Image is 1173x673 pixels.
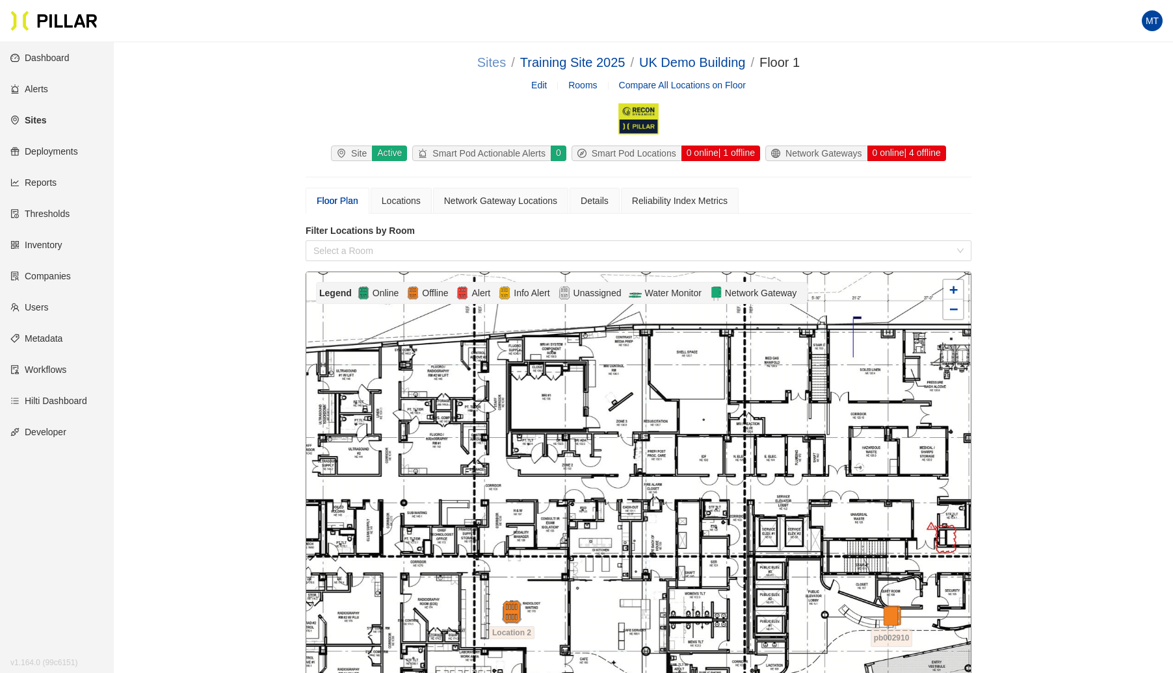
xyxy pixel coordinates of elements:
span: global [771,149,785,158]
a: dashboardDashboard [10,53,70,63]
img: Pillar Technologies [10,10,98,31]
div: Smart Pod Actionable Alerts [413,146,551,160]
a: alertSmart Pod Actionable Alerts0 [410,146,568,161]
a: line-chartReports [10,177,57,188]
span: Info Alert [511,286,552,300]
img: Alert [456,285,469,301]
label: Filter Locations by Room [306,224,971,238]
img: Flow-Monitor [629,285,642,301]
a: teamUsers [10,302,49,312]
span: MT [1146,10,1159,31]
span: Network Gateway [722,286,799,300]
a: Zoom in [943,280,963,299]
a: alertAlerts [10,84,48,94]
a: qrcodeInventory [10,240,62,250]
img: Alert [498,285,511,301]
span: Location 2 [489,626,534,639]
div: Site [332,146,372,160]
span: / [750,55,754,70]
a: giftDeployments [10,146,78,157]
a: Rooms [568,80,597,90]
span: Offline [419,286,451,300]
span: Online [370,286,401,300]
span: / [511,55,515,70]
div: Smart Pod Locations [572,146,681,160]
div: Location 2 [489,600,534,624]
span: + [949,281,958,298]
span: Unassigned [571,286,624,300]
div: 0 online | 4 offline [867,146,946,161]
a: Training Site 2025 [520,55,626,70]
img: Recon Pillar Construction [617,103,659,135]
div: Reliability Index Metrics [632,194,728,208]
div: Network Gateway Locations [444,194,557,208]
div: Floor Plan [317,194,358,208]
span: Water Monitor [642,286,704,300]
img: gateway-offline.d96533cd.svg [880,605,903,629]
a: solutionCompanies [10,271,71,281]
span: Floor 1 [759,55,800,70]
img: Online [357,285,370,301]
a: environmentSites [10,115,46,125]
a: apiDeveloper [10,427,66,437]
span: pb002910 [871,629,913,647]
a: Zoom out [943,299,963,319]
div: Locations [382,194,421,208]
img: Offline [406,285,419,301]
span: environment [337,149,351,158]
div: 0 online | 1 offline [681,146,760,161]
span: compass [577,149,592,158]
a: Sites [477,55,506,70]
div: Active [371,146,407,161]
a: auditWorkflows [10,364,66,375]
a: tagMetadata [10,333,62,344]
div: pb002910 [869,605,914,613]
img: pod-offline.df94d192.svg [500,600,523,624]
span: alert [418,149,432,158]
span: / [630,55,634,70]
span: Alert [469,286,493,300]
div: 0 [550,146,566,161]
a: barsHilti Dashboard [10,396,87,406]
span: − [949,301,958,317]
a: Compare All Locations on Floor [619,80,746,90]
a: exceptionThresholds [10,209,70,219]
div: Details [581,194,609,208]
div: Legend [319,286,357,300]
a: UK Demo Building [639,55,745,70]
img: Network Gateway [709,285,722,301]
img: Unassigned [558,285,571,301]
div: Network Gateways [766,146,867,160]
a: Edit [531,78,547,92]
